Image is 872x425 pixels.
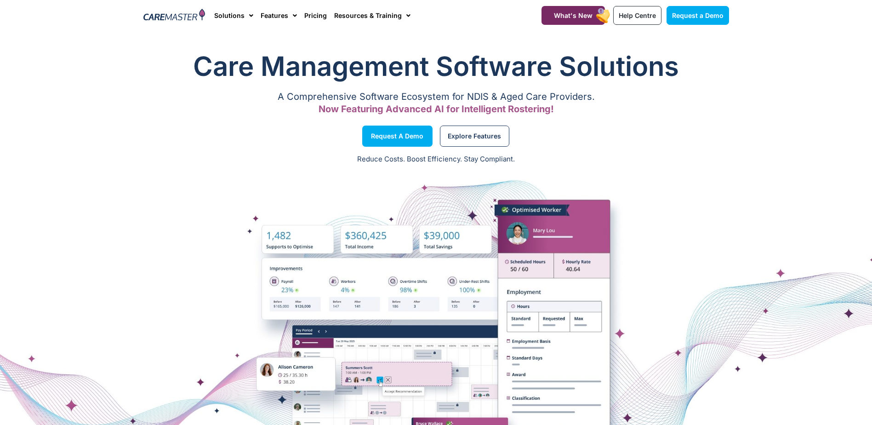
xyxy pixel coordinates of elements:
p: A Comprehensive Software Ecosystem for NDIS & Aged Care Providers. [143,94,729,100]
a: Request a Demo [362,126,433,147]
span: What's New [554,11,593,19]
a: What's New [541,6,605,25]
a: Request a Demo [667,6,729,25]
img: CareMaster Logo [143,9,205,23]
a: Help Centre [613,6,661,25]
span: Request a Demo [672,11,724,19]
h1: Care Management Software Solutions [143,48,729,85]
span: Help Centre [619,11,656,19]
span: Explore Features [448,134,501,138]
span: Request a Demo [371,134,423,138]
span: Now Featuring Advanced AI for Intelligent Rostering! [319,103,554,115]
p: Reduce Costs. Boost Efficiency. Stay Compliant. [6,154,866,165]
a: Explore Features [440,126,509,147]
